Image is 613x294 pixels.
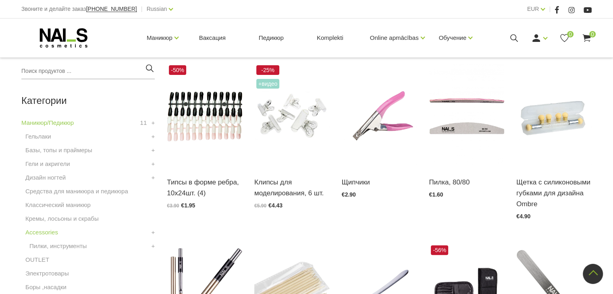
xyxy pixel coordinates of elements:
[370,22,419,54] a: Online apmācības
[582,33,592,43] a: 0
[152,132,155,141] a: +
[256,79,279,89] span: +Видео
[147,4,167,14] a: Russian
[21,95,155,106] h2: Категории
[429,63,504,167] img: КОЛЛЕКЦИЯ «РОЗОВАЯ» PINK CORE COLLECTION- Nail polishing file 600/3000- File/Buffer 180/220- Buff...
[152,173,155,182] a: +
[268,202,283,209] span: €4.43
[254,203,266,209] span: €5.90
[25,132,51,141] a: Гельлаки
[21,4,137,14] div: Звоните и делайте заказ
[21,118,74,128] a: Маникюр/Педикюр
[152,228,155,237] a: +
[25,186,128,196] a: Средства для маникюра и педикюра
[429,177,504,188] a: Пилка, 80/80
[527,4,539,14] a: EUR
[567,31,574,37] span: 0
[256,65,279,75] span: -25%
[516,213,530,219] span: €4.90
[152,241,155,251] a: +
[147,22,172,54] a: Маникюр
[254,177,330,199] a: Клипсы для моделирования, 6 шт.
[25,255,49,265] a: OUTLET
[429,191,443,198] span: €1.60
[167,177,242,199] a: Типсы в форме ребра, 10x24шт. (4)
[25,159,70,169] a: Гели и акригели
[181,202,195,209] span: €1.95
[152,118,155,128] a: +
[25,214,99,224] a: Кремы, лосьоны и скрабы
[167,63,242,167] img: Description
[589,31,596,37] span: 0
[342,177,417,188] a: Щипчики
[29,241,87,251] a: Пилки, инструменты
[439,22,467,54] a: Обучение
[549,4,551,14] span: |
[516,177,592,210] a: Щетка с силиконовыми губками для дизайна Ombre
[141,4,143,14] span: |
[25,145,92,155] a: Базы, топы и праймеры
[21,63,155,79] input: Поиск продуктов ...
[25,228,58,237] a: Accessories
[431,245,448,255] span: -56%
[310,19,350,57] a: Komplekti
[25,282,66,292] a: Боры ,насадки
[152,159,155,169] a: +
[25,269,69,278] a: Электротовары
[140,118,147,128] span: 11
[516,63,592,167] img: Description
[252,19,290,57] a: Педикюр
[25,173,66,182] a: Дизайн ногтей
[559,33,569,43] a: 0
[254,63,330,167] img: Клипсы для ногтей для создания идеального С-изгиба.В упаковке:6 шт....
[342,191,356,198] span: €2.90
[152,145,155,155] a: +
[193,19,232,57] a: Ваксация
[169,65,186,75] span: -50%
[86,6,137,12] a: [PHONE_NUMBER]
[25,200,91,210] a: Классический маникюр
[342,63,417,167] img: Пушеры из нержавеющей стали для удобного и эффективного отодвигания кутикулы....
[167,203,179,209] span: €3.90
